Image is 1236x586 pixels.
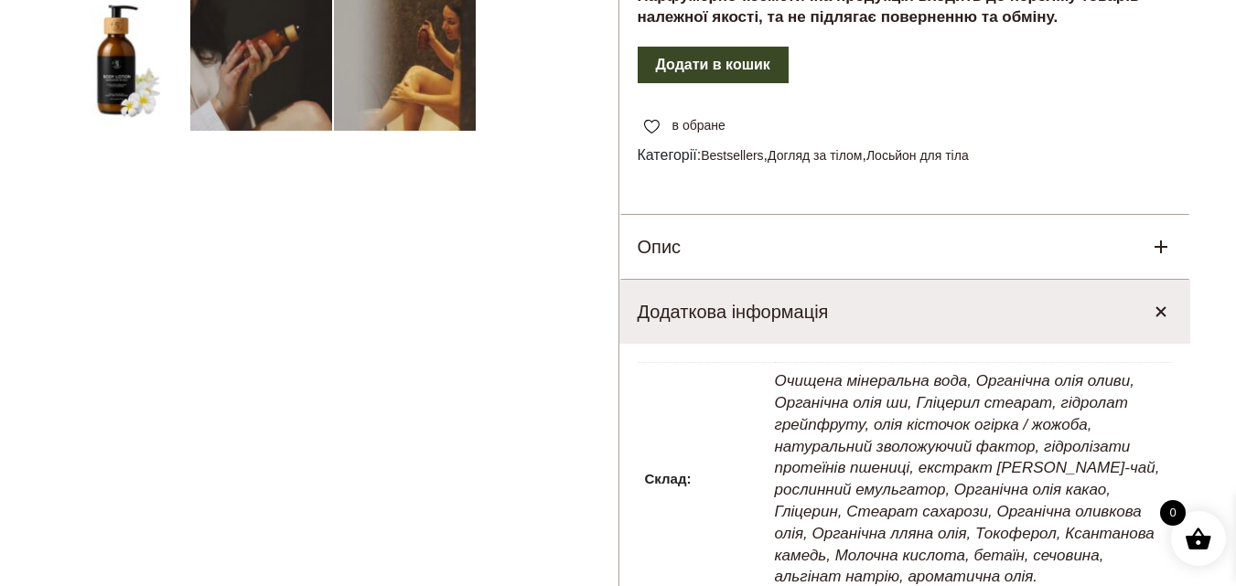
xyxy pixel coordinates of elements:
h5: Додаткова інформація [638,298,829,325]
span: в обране [672,116,725,135]
span: Категорії: , , [638,144,1173,166]
a: в обране [638,116,732,135]
a: Лосьйон для тіла [866,148,969,163]
a: Bestsellers [701,148,763,163]
img: unfavourite.svg [644,120,660,134]
span: 0 [1160,500,1186,526]
button: Додати в кошик [638,47,789,83]
a: Догляд за тілом [768,148,862,163]
h5: Опис [638,233,682,261]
